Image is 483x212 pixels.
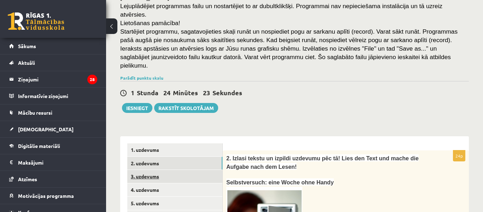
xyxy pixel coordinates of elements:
[18,193,74,199] span: Motivācijas programma
[9,121,97,137] a: [DEMOGRAPHIC_DATA]
[18,143,60,149] span: Digitālie materiāli
[127,197,222,210] a: 5. uzdevums
[203,88,210,97] span: 23
[9,138,97,154] a: Digitālie materiāli
[7,7,231,15] body: Rich Text Editor, wiswyg-editor-user-answer-47433911218860
[9,188,97,204] a: Motivācijas programma
[127,170,222,183] a: 3. uzdevums
[120,28,458,69] span: Startējiet programmu, sagatavojieties skaļi runāt un nospiediet pogu ar sarkanu aplīti (record). ...
[9,71,97,87] a: Ziņojumi28
[18,154,97,171] legend: Maksājumi
[18,59,35,66] span: Aktuāli
[9,104,97,121] a: Mācību resursi
[127,157,222,170] a: 2. uzdevums
[9,55,97,71] a: Aktuāli
[18,43,36,49] span: Sākums
[163,88,170,97] span: 24
[8,12,64,30] a: Rīgas 1. Tālmācības vidusskola
[131,88,134,97] span: 1
[87,75,97,84] i: 28
[9,154,97,171] a: Maksājumi
[18,176,37,182] span: Atzīmes
[18,88,97,104] legend: Informatīvie ziņojumi
[18,71,97,87] legend: Ziņojumi
[453,150,465,161] p: 24p
[173,88,198,97] span: Minūtes
[127,143,222,156] a: 1. uzdevums
[122,103,152,113] button: Iesniegt
[18,109,52,116] span: Mācību resursi
[137,88,158,97] span: Stunda
[226,179,334,185] span: Selbstversuch: eine Woche ohne Handy
[9,88,97,104] a: Informatīvie ziņojumi
[120,2,442,18] span: Lejuplādējiet programmas failu un nostartējiet to ar dubultklikšķi. Programmai nav nepieciešama i...
[154,103,218,113] a: Rakstīt skolotājam
[120,75,163,81] a: Parādīt punktu skalu
[213,88,242,97] span: Sekundes
[120,19,180,27] span: Lietošanas pamācība!
[127,183,222,196] a: 4. uzdevums
[9,38,97,54] a: Sākums
[18,126,74,132] span: [DEMOGRAPHIC_DATA]
[226,155,419,170] span: 2. Izlasi tekstu un izpildi uzdevumu pēc tā! Lies den Text und mache die Aufgabe nach dem Lesen!
[9,171,97,187] a: Atzīmes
